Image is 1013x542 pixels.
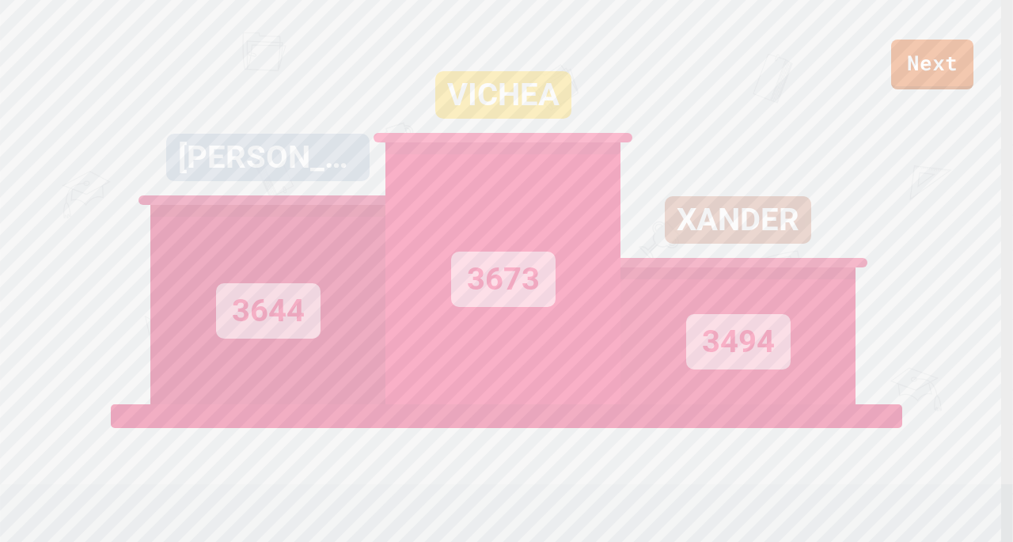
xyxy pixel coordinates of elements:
div: 3644 [216,283,321,339]
div: XANDER [665,196,811,244]
div: 3494 [686,314,791,370]
a: Next [891,40,973,89]
div: 3673 [451,252,556,307]
div: [PERSON_NAME] [166,134,370,181]
div: VICHEA [435,71,571,119]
